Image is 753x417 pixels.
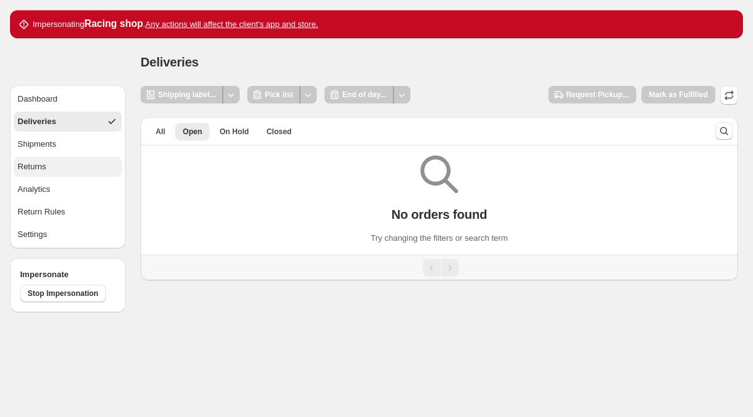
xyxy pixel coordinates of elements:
button: Analytics [14,179,122,199]
button: Dashboard [14,89,122,109]
button: Search and filter results [715,122,733,140]
span: Open [183,127,202,137]
span: On Hold [220,127,249,137]
button: Returns [14,157,122,177]
img: Empty search results [420,156,458,193]
p: Impersonating . [33,18,318,31]
span: Closed [267,127,292,137]
p: No orders found [392,207,488,222]
p: Try changing the filters or search term [371,232,508,245]
span: Stop Impersonation [28,288,99,298]
div: Shipments [18,138,56,150]
div: Dashboard [18,93,58,105]
button: Settings [14,224,122,245]
div: Return Rules [18,206,65,218]
span: All [156,127,165,137]
strong: Racing shop [84,18,143,29]
h4: Impersonate [20,268,115,281]
button: Deliveries [14,112,122,132]
button: Return Rules [14,202,122,222]
div: Deliveries [18,115,56,128]
span: Deliveries [141,55,199,69]
nav: Pagination [141,255,738,280]
button: Stop Impersonation [20,285,106,302]
div: Returns [18,161,46,173]
div: Settings [18,228,47,241]
button: Shipments [14,134,122,154]
div: Analytics [18,183,50,196]
u: Any actions will affect the client's app and store. [146,19,318,29]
